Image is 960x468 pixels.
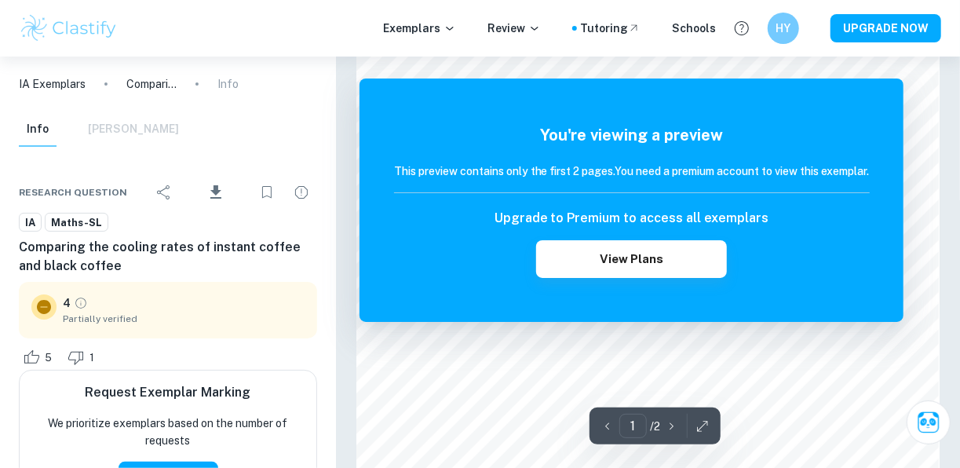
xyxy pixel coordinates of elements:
button: Help and Feedback [728,15,755,42]
div: Report issue [286,177,317,208]
p: Comparing the cooling rates of instant coffee and black coffee [126,75,177,93]
h6: HY [775,20,793,37]
div: Share [148,177,180,208]
button: UPGRADE NOW [830,14,941,42]
p: Info [217,75,239,93]
a: IA [19,213,42,232]
a: Maths-SL [45,213,108,232]
span: 1 [81,350,103,366]
div: Download [183,172,248,213]
img: Clastify logo [19,13,119,44]
span: Maths-SL [46,215,108,231]
div: Like [19,345,60,370]
p: / 2 [650,418,660,435]
h6: Request Exemplar Marking [86,383,251,402]
a: Grade partially verified [74,296,88,310]
p: Review [487,20,541,37]
div: Dislike [64,345,103,370]
h6: This preview contains only the first 2 pages. You need a premium account to view this exemplar. [394,163,870,180]
button: View Plans [536,240,726,278]
p: 4 [63,294,71,312]
h5: You're viewing a preview [394,123,870,147]
p: We prioritize exemplars based on the number of requests [32,415,304,449]
h6: Comparing the cooling rates of instant coffee and black coffee [19,238,317,276]
h6: Upgrade to Premium to access all exemplars [495,209,769,228]
span: Partially verified [63,312,305,326]
a: Tutoring [580,20,641,37]
a: Schools [672,20,716,37]
button: Ask Clai [907,400,951,444]
button: Info [19,112,57,147]
button: HY [768,13,799,44]
span: 5 [36,350,60,366]
a: IA Exemplars [19,75,86,93]
div: Bookmark [251,177,283,208]
p: Exemplars [383,20,456,37]
span: IA [20,215,41,231]
span: Research question [19,185,127,199]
